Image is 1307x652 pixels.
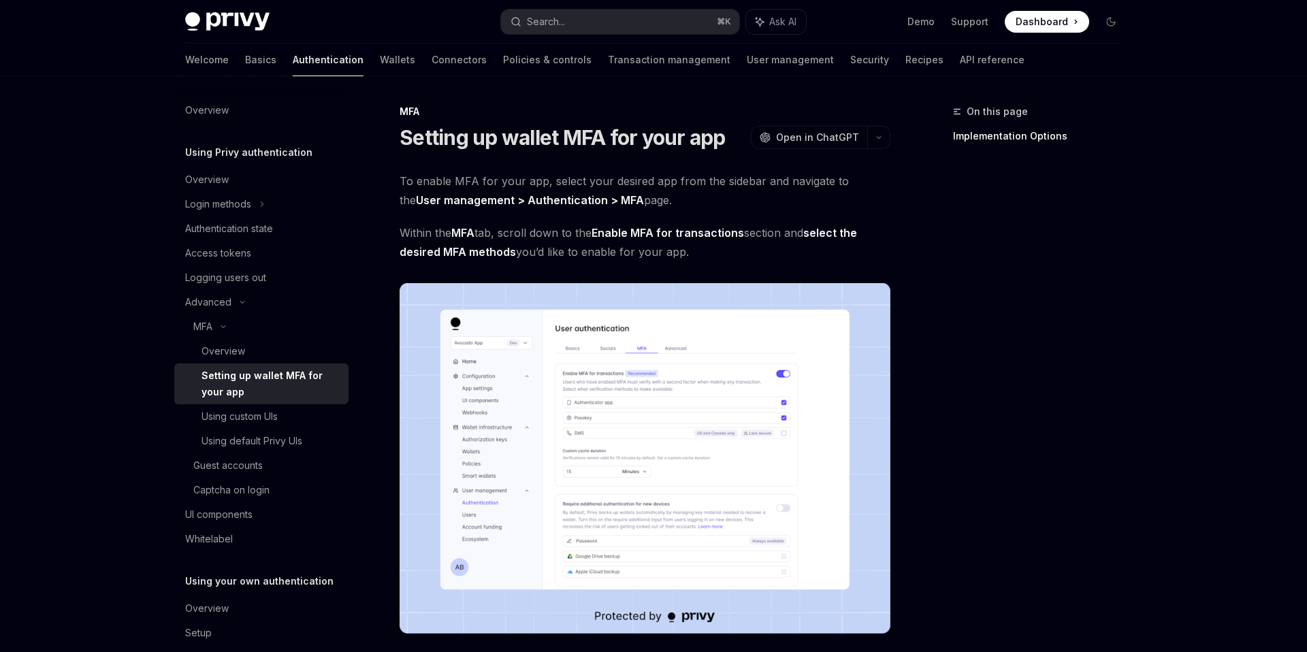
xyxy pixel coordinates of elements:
a: Wallets [380,44,415,76]
strong: Enable MFA for transactions [592,226,744,240]
div: UI components [185,506,253,523]
span: Within the tab, scroll down to the section and you’d like to enable for your app. [400,223,890,261]
div: Search... [527,14,565,30]
div: Captcha on login [193,482,270,498]
h1: Setting up wallet MFA for your app [400,125,726,150]
strong: MFA [451,226,474,240]
div: Setting up wallet MFA for your app [201,368,340,400]
div: Overview [201,343,245,359]
a: Transaction management [608,44,730,76]
a: User management [747,44,834,76]
div: MFA [400,105,890,118]
div: Logging users out [185,270,266,286]
a: Authentication state [174,216,349,241]
a: Authentication [293,44,364,76]
div: Access tokens [185,245,251,261]
span: ⌘ K [717,16,731,27]
a: Whitelabel [174,527,349,551]
div: Using custom UIs [201,408,278,425]
a: Guest accounts [174,453,349,478]
span: On this page [967,103,1028,120]
div: Overview [185,172,229,188]
img: images/MFA2.png [400,283,890,634]
h5: Using your own authentication [185,573,334,589]
a: UI components [174,502,349,527]
a: Overview [174,339,349,363]
button: Search...⌘K [501,10,739,34]
strong: User management > Authentication > MFA [416,193,644,207]
a: Security [850,44,889,76]
button: Toggle dark mode [1100,11,1122,33]
a: Using custom UIs [174,404,349,429]
div: MFA [193,319,212,335]
a: Basics [245,44,276,76]
a: Recipes [905,44,943,76]
a: Logging users out [174,265,349,290]
a: Implementation Options [953,125,1133,147]
a: Access tokens [174,241,349,265]
div: Guest accounts [193,457,263,474]
a: Captcha on login [174,478,349,502]
div: Advanced [185,294,231,310]
div: Using default Privy UIs [201,433,302,449]
span: Open in ChatGPT [776,131,859,144]
div: Overview [185,102,229,118]
a: Connectors [432,44,487,76]
button: Ask AI [746,10,806,34]
h5: Using Privy authentication [185,144,312,161]
div: Overview [185,600,229,617]
a: Overview [174,98,349,123]
div: Login methods [185,196,251,212]
div: Whitelabel [185,531,233,547]
a: Using default Privy UIs [174,429,349,453]
img: dark logo [185,12,270,31]
a: Dashboard [1005,11,1089,33]
a: Welcome [185,44,229,76]
a: API reference [960,44,1024,76]
a: Demo [907,15,935,29]
div: Setup [185,625,212,641]
a: Support [951,15,988,29]
span: To enable MFA for your app, select your desired app from the sidebar and navigate to the page. [400,172,890,210]
div: Authentication state [185,221,273,237]
span: Dashboard [1016,15,1068,29]
button: Open in ChatGPT [751,126,867,149]
a: Policies & controls [503,44,592,76]
a: Overview [174,167,349,192]
a: Setup [174,621,349,645]
a: Overview [174,596,349,621]
span: Ask AI [769,15,796,29]
a: Setting up wallet MFA for your app [174,363,349,404]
